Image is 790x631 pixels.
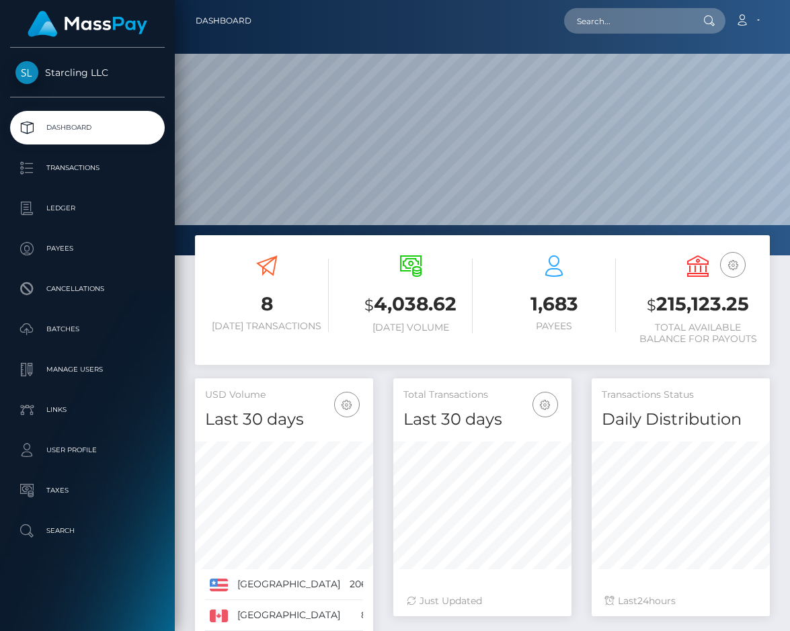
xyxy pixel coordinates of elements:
[10,393,165,427] a: Links
[637,595,649,607] span: 24
[15,239,159,259] p: Payees
[10,192,165,225] a: Ledger
[345,569,372,600] td: 206
[15,319,159,339] p: Batches
[210,609,228,622] img: CA.png
[205,388,363,402] h5: USD Volume
[15,400,159,420] p: Links
[15,118,159,138] p: Dashboard
[493,321,617,332] h6: Payees
[602,388,760,402] h5: Transactions Status
[10,353,165,386] a: Manage Users
[10,514,165,548] a: Search
[602,408,760,431] h4: Daily Distribution
[403,388,561,402] h5: Total Transactions
[10,433,165,467] a: User Profile
[205,291,329,317] h3: 8
[205,321,329,332] h6: [DATE] Transactions
[10,232,165,265] a: Payees
[493,291,617,317] h3: 1,683
[10,111,165,144] a: Dashboard
[647,296,656,314] small: $
[233,569,345,600] td: [GEOGRAPHIC_DATA]
[15,521,159,541] p: Search
[15,440,159,460] p: User Profile
[10,151,165,185] a: Transactions
[636,322,760,345] h6: Total Available Balance for Payouts
[364,296,374,314] small: $
[605,594,756,608] div: Last hours
[345,600,372,631] td: 8
[28,11,147,37] img: MassPay Logo
[15,61,38,84] img: Starcling LLC
[15,279,159,299] p: Cancellations
[636,291,760,319] h3: 215,123.25
[15,360,159,380] p: Manage Users
[10,474,165,507] a: Taxes
[210,579,228,591] img: US.png
[10,67,165,79] span: Starcling LLC
[403,408,561,431] h4: Last 30 days
[10,272,165,306] a: Cancellations
[233,600,345,631] td: [GEOGRAPHIC_DATA]
[205,408,363,431] h4: Last 30 days
[407,594,558,608] div: Just Updated
[10,312,165,346] a: Batches
[15,158,159,178] p: Transactions
[15,198,159,218] p: Ledger
[15,480,159,501] p: Taxes
[196,7,251,35] a: Dashboard
[564,8,690,34] input: Search...
[349,291,473,319] h3: 4,038.62
[349,322,473,333] h6: [DATE] Volume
